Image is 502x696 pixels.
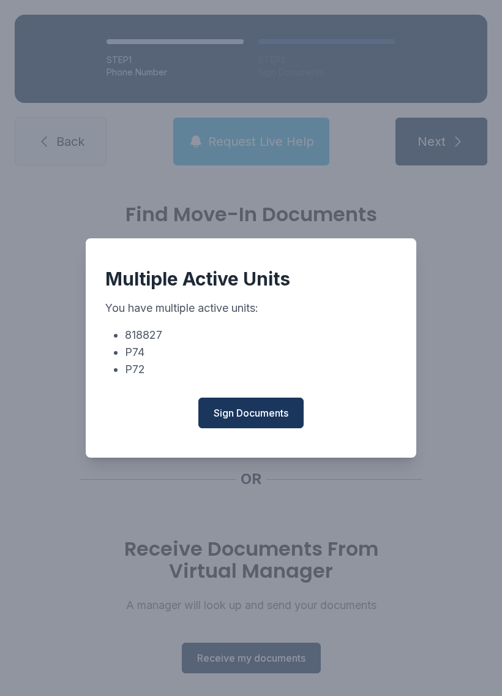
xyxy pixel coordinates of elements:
[105,268,397,290] div: Multiple Active Units
[125,361,397,378] li: P72
[105,300,397,317] p: You have multiple active units:
[125,344,397,361] li: P74
[125,327,397,344] li: 818827
[214,406,288,420] span: Sign Documents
